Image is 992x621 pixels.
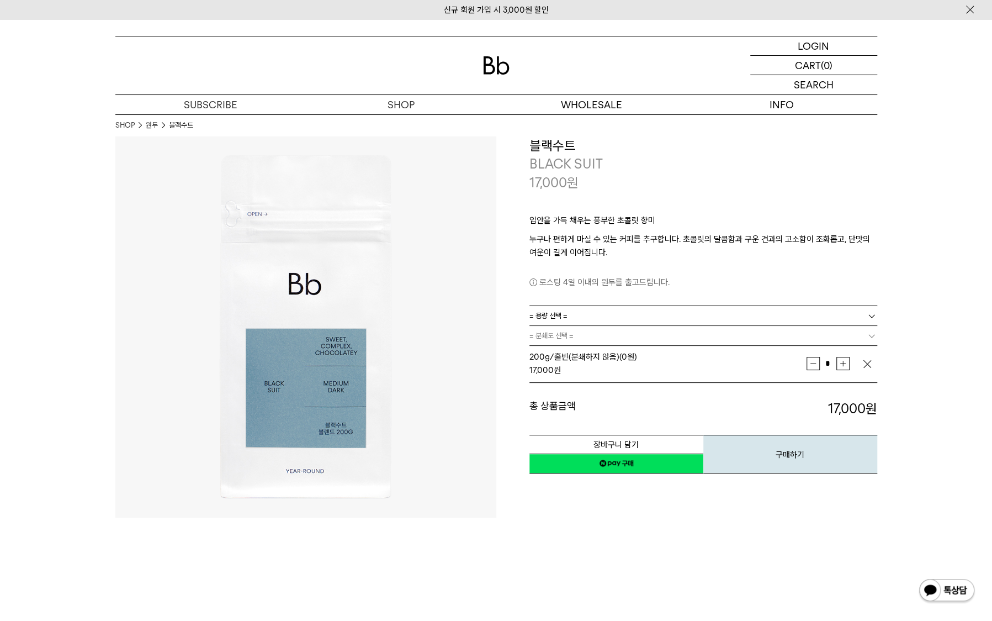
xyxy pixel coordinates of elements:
[529,214,877,233] p: 입안을 가득 채우는 풍부한 초콜릿 향미
[529,233,877,259] p: 누구나 편하게 마실 수 있는 커피를 추구합니다. 초콜릿의 달콤함과 구운 견과의 고소함이 조화롭고, 단맛의 여운이 길게 이어집니다.
[866,401,877,417] b: 원
[703,435,877,473] button: 구매하기
[529,365,554,375] strong: 17,000
[306,95,496,114] a: SHOP
[862,359,873,370] img: 삭제
[918,578,975,604] img: 카카오톡 채널 1:1 채팅 버튼
[529,399,703,418] dt: 총 상품금액
[821,56,832,75] p: (0)
[169,120,193,131] li: 블랙수트
[496,95,687,114] p: WHOLESALE
[529,454,703,473] a: 새창
[146,120,158,131] a: 원두
[687,95,877,114] p: INFO
[115,95,306,114] a: SUBSCRIBE
[529,364,807,377] div: 원
[750,56,877,75] a: CART (0)
[795,56,821,75] p: CART
[798,36,829,55] p: LOGIN
[794,75,834,94] p: SEARCH
[483,56,510,75] img: 로고
[529,435,703,454] button: 장바구니 담기
[836,357,850,370] button: 증가
[529,173,579,192] p: 17,000
[115,136,496,518] img: 블랙수트
[750,36,877,56] a: LOGIN
[444,5,549,15] a: 신규 회원 가입 시 3,000원 할인
[115,120,135,131] a: SHOP
[529,136,877,155] h3: 블랙수트
[807,357,820,370] button: 감소
[567,175,579,191] span: 원
[529,306,567,325] span: = 용량 선택 =
[529,326,574,345] span: = 분쇄도 선택 =
[828,401,877,417] strong: 17,000
[529,155,877,173] p: BLACK SUIT
[529,276,877,289] p: 로스팅 4일 이내의 원두를 출고드립니다.
[529,352,637,362] span: 200g/홀빈(분쇄하지 않음) (0원)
